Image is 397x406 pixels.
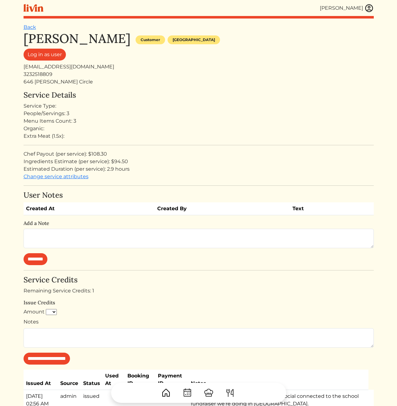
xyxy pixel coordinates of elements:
th: Created By [155,202,290,215]
a: Log in as user [24,49,66,61]
img: livin-logo-a0d97d1a881af30f6274990eb6222085a2533c92bbd1e4f22c21b4f0d0e3210c.svg [24,4,43,12]
img: CalendarDots-5bcf9d9080389f2a281d69619e1c85352834be518fbc73d9501aef674afc0d57.svg [182,388,192,398]
div: Estimated Duration (per service): 2.9 hours [24,165,374,173]
div: Organic: [24,125,374,132]
th: Status [81,370,103,390]
div: Remaining Service Credits: 1 [24,287,374,295]
th: Issued At [24,370,58,390]
th: Notes [188,370,368,390]
div: People/Servings: 3 [24,110,374,117]
div: [EMAIL_ADDRESS][DOMAIN_NAME] [24,63,374,71]
h6: Add a Note [24,220,374,226]
img: ForkKnife-55491504ffdb50bab0c1e09e7649658475375261d09fd45db06cec23bce548bf.svg [225,388,235,398]
th: Used At [103,370,125,390]
h1: [PERSON_NAME] [24,31,131,46]
div: Extra Meat (1.5x): [24,132,374,140]
th: Booking ID [125,370,155,390]
img: user_account-e6e16d2ec92f44fc35f99ef0dc9cddf60790bfa021a6ecb1c896eb5d2907b31c.svg [364,3,374,13]
a: Change service attributes [24,174,89,179]
th: Source [58,370,81,390]
th: Payment ID [155,370,188,390]
div: 3232518809 [24,71,374,78]
div: Menu Items Count: 3 [24,117,374,125]
img: House-9bf13187bcbb5817f509fe5e7408150f90897510c4275e13d0d5fca38e0b5951.svg [161,388,171,398]
h4: Service Details [24,91,374,100]
a: Back [24,24,36,30]
th: Text [290,202,354,215]
div: Service Type: [24,102,374,110]
label: Amount [24,308,45,316]
div: Ingredients Estimate (per service): $94.50 [24,158,374,165]
label: Notes [24,318,39,326]
div: Chef Payout (per service): $108.30 [24,150,374,158]
img: ChefHat-a374fb509e4f37eb0702ca99f5f64f3b6956810f32a249b33092029f8484b388.svg [204,388,214,398]
th: Created At [24,202,155,215]
div: [PERSON_NAME] [320,4,363,12]
h6: Issue Credits [24,300,374,306]
div: 646 [PERSON_NAME] Circle [24,78,374,86]
div: Customer [136,35,165,44]
div: [GEOGRAPHIC_DATA] [168,35,220,44]
h4: User Notes [24,191,374,200]
h4: Service Credits [24,275,374,285]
